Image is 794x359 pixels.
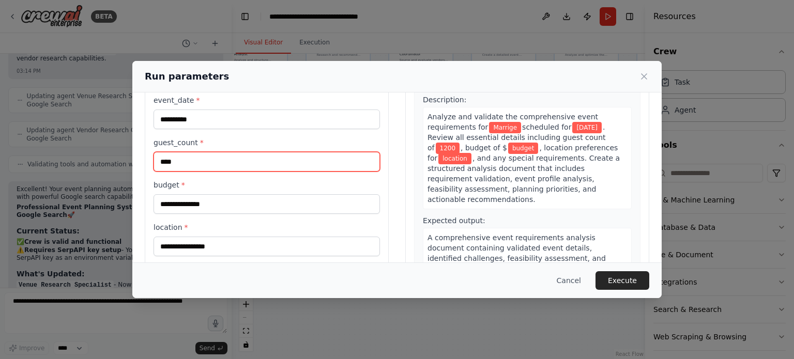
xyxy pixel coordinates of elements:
h2: Run parameters [145,69,229,84]
span: Expected output: [423,216,485,225]
span: , and any special requirements. Create a structured analysis document that includes requirement v... [427,154,620,204]
label: guest_count [154,137,380,148]
span: . Review all essential details including guest count of [427,123,606,152]
label: budget [154,180,380,190]
button: Cancel [548,271,589,290]
span: Description: [423,96,466,104]
span: Analyze and validate the comprehensive event requirements for [427,113,598,131]
span: , budget of $ [461,144,507,152]
label: event_date [154,95,380,105]
span: Variable: budget [508,143,539,154]
span: scheduled for [522,123,571,131]
span: Variable: location [438,153,471,164]
span: Variable: event_date [572,122,602,133]
span: Variable: guest_count [436,143,460,154]
span: Variable: event_type [489,122,521,133]
label: location [154,222,380,232]
button: Execute [595,271,649,290]
span: A comprehensive event requirements analysis document containing validated event details, identifi... [427,233,607,283]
